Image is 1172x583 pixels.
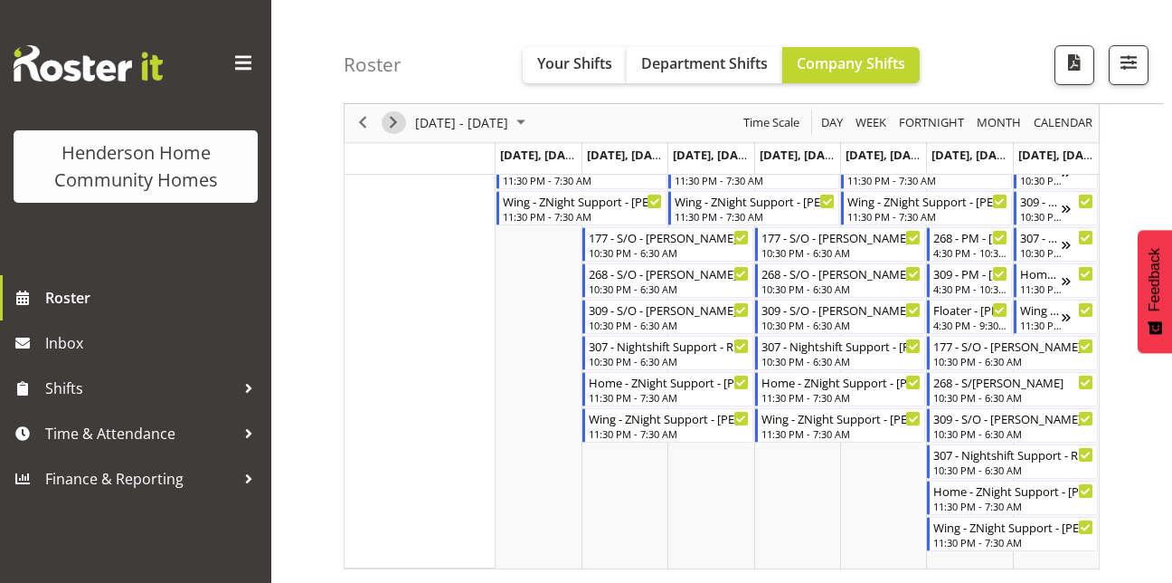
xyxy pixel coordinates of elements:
[1138,230,1172,353] button: Feedback - Show survey
[1014,263,1098,298] div: Support Worker"s event - Home - ZNight Support - Cheenee Vargas Begin From Sunday, August 31, 202...
[45,420,235,447] span: Time & Attendance
[797,53,905,73] span: Company Shifts
[1147,248,1163,311] span: Feedback
[933,264,1007,282] div: 309 - PM - [PERSON_NAME]
[589,409,749,427] div: Wing - ZNight Support - [PERSON_NAME]
[589,245,749,260] div: 10:30 PM - 6:30 AM
[14,45,163,81] img: Rosterit website logo
[673,147,755,163] span: [DATE], [DATE]
[755,336,926,370] div: Support Worker"s event - 307 - Nightshift Support - Jess Aracan Begin From Thursday, August 28, 2...
[500,147,582,163] span: [DATE], [DATE]
[1020,209,1062,224] div: 10:30 PM - 6:30 AM
[927,444,1098,479] div: Support Worker"s event - 307 - Nightshift Support - Rie De Honor Begin From Saturday, August 30, ...
[927,263,1011,298] div: Support Worker"s event - 309 - PM - Mary Endaya Begin From Saturday, August 30, 2025 at 4:30:00 P...
[351,112,375,135] button: Previous
[755,372,926,406] div: Support Worker"s event - Home - ZNight Support - Cheenee Vargas Begin From Thursday, August 28, 2...
[589,282,749,296] div: 10:30 PM - 6:30 AM
[412,112,534,135] button: August 2025
[933,409,1093,427] div: 309 - S/O - [PERSON_NAME]
[933,482,1093,500] div: Home - ZNight Support - [PERSON_NAME]
[537,53,612,73] span: Your Shifts
[1020,264,1062,282] div: Home - ZNight Support - [PERSON_NAME]
[933,499,1093,513] div: 11:30 PM - 7:30 AM
[847,209,1007,224] div: 11:30 PM - 7:30 AM
[841,191,1012,225] div: Support Worker"s event - Wing - ZNight Support - Daniel Marticio Begin From Friday, August 29, 20...
[589,318,749,332] div: 10:30 PM - 6:30 AM
[761,426,922,441] div: 11:30 PM - 7:30 AM
[933,390,1093,405] div: 10:30 PM - 6:30 AM
[761,264,922,282] div: 268 - S/O - [PERSON_NAME]
[761,301,922,319] div: 309 - S/O - [PERSON_NAME]
[45,330,262,357] span: Inbox
[742,112,801,135] span: Time Scale
[589,390,749,405] div: 11:30 PM - 7:30 AM
[641,53,768,73] span: Department Shifts
[761,228,922,246] div: 177 - S/O - [PERSON_NAME]
[45,465,235,492] span: Finance & Reporting
[927,517,1098,551] div: Support Worker"s event - Wing - ZNight Support - Daniel Marticio Begin From Saturday, August 30, ...
[927,336,1098,370] div: Support Worker"s event - 177 - S/O - Laura Ellis Begin From Saturday, August 30, 2025 at 10:30:00...
[974,112,1025,135] button: Timeline Month
[1031,112,1096,135] button: Month
[819,112,845,135] span: Day
[741,112,803,135] button: Time Scale
[45,375,235,402] span: Shifts
[45,284,262,311] span: Roster
[675,209,835,224] div: 11:30 PM - 7:30 AM
[503,209,663,224] div: 11:30 PM - 7:30 AM
[1109,45,1148,85] button: Filter Shifts
[933,535,1093,550] div: 11:30 PM - 7:30 AM
[927,300,1011,334] div: Support Worker"s event - Floater - Maria Cerbas Begin From Saturday, August 30, 2025 at 4:30:00 P...
[927,372,1098,406] div: Support Worker"s event - 268 - S/O - Janen Jamodiong Begin From Saturday, August 30, 2025 at 10:3...
[761,354,922,368] div: 10:30 PM - 6:30 AM
[1032,112,1094,135] span: calendar
[1020,282,1062,296] div: 11:30 PM - 7:30 AM
[933,354,1093,368] div: 10:30 PM - 6:30 AM
[761,318,922,332] div: 10:30 PM - 6:30 AM
[1020,228,1062,246] div: 307 - Nightshift Support - Rie De Honor
[755,263,926,298] div: Support Worker"s event - 268 - S/O - Katrina Shaw Begin From Thursday, August 28, 2025 at 10:30:0...
[755,300,926,334] div: Support Worker"s event - 309 - S/O - Dipika Thapa Begin From Thursday, August 28, 2025 at 10:30:0...
[582,263,753,298] div: Support Worker"s event - 268 - S/O - Katrina Shaw Begin From Tuesday, August 26, 2025 at 10:30:00...
[347,104,378,142] div: previous period
[1054,45,1094,85] button: Download a PDF of the roster according to the set date range.
[589,301,749,319] div: 309 - S/O - [PERSON_NAME]
[1014,227,1098,262] div: Support Worker"s event - 307 - Nightshift Support - Rie De Honor Begin From Sunday, August 31, 20...
[933,337,1093,355] div: 177 - S/O - [PERSON_NAME]
[523,47,627,83] button: Your Shifts
[760,147,842,163] span: [DATE], [DATE]
[1020,173,1062,187] div: 10:30 PM - 6:30 AM
[933,518,1093,536] div: Wing - ZNight Support - [PERSON_NAME]
[854,112,888,135] span: Week
[582,336,753,370] div: Support Worker"s event - 307 - Nightshift Support - Rie De Honor Begin From Tuesday, August 26, 2...
[897,112,966,135] span: Fortnight
[933,282,1007,296] div: 4:30 PM - 10:30 PM
[589,426,749,441] div: 11:30 PM - 7:30 AM
[503,192,663,210] div: Wing - ZNight Support - [PERSON_NAME]
[933,228,1007,246] div: 268 - PM - [PERSON_NAME]
[761,245,922,260] div: 10:30 PM - 6:30 AM
[344,54,402,75] h4: Roster
[933,318,1007,332] div: 4:30 PM - 9:30 PM
[496,191,667,225] div: Support Worker"s event - Wing - ZNight Support - Daniel Marticio Begin From Monday, August 25, 20...
[582,227,753,262] div: Support Worker"s event - 177 - S/O - Billie Sothern Begin From Tuesday, August 26, 2025 at 10:30:...
[582,372,753,406] div: Support Worker"s event - Home - ZNight Support - Navneet Kaur Begin From Tuesday, August 26, 2025...
[1014,300,1098,334] div: Support Worker"s event - Wing - ZNight Support - Daniel Marticio Begin From Sunday, August 31, 20...
[755,408,926,443] div: Support Worker"s event - Wing - ZNight Support - Daniel Marticio Begin From Thursday, August 28, ...
[675,173,835,187] div: 11:30 PM - 7:30 AM
[755,227,926,262] div: Support Worker"s event - 177 - S/O - Billie Sothern Begin From Thursday, August 28, 2025 at 10:30...
[1020,301,1062,319] div: Wing - ZNight Support - [PERSON_NAME]
[853,112,890,135] button: Timeline Week
[933,426,1093,441] div: 10:30 PM - 6:30 AM
[1020,318,1062,332] div: 11:30 PM - 7:30 AM
[668,191,839,225] div: Support Worker"s event - Wing - ZNight Support - Arshdeep Singh Begin From Wednesday, August 27, ...
[927,227,1011,262] div: Support Worker"s event - 268 - PM - Janen Jamodiong Begin From Saturday, August 30, 2025 at 4:30:...
[1014,191,1098,225] div: Support Worker"s event - 309 - S/O - Mary Endaya Begin From Sunday, August 31, 2025 at 10:30:00 P...
[1018,147,1101,163] span: [DATE], [DATE]
[587,147,669,163] span: [DATE], [DATE]
[761,373,922,391] div: Home - ZNight Support - [PERSON_NAME]
[582,408,753,443] div: Support Worker"s event - Wing - ZNight Support - Arshdeep Singh Begin From Tuesday, August 26, 20...
[1020,245,1062,260] div: 10:30 PM - 6:30 AM
[378,104,409,142] div: next period
[896,112,968,135] button: Fortnight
